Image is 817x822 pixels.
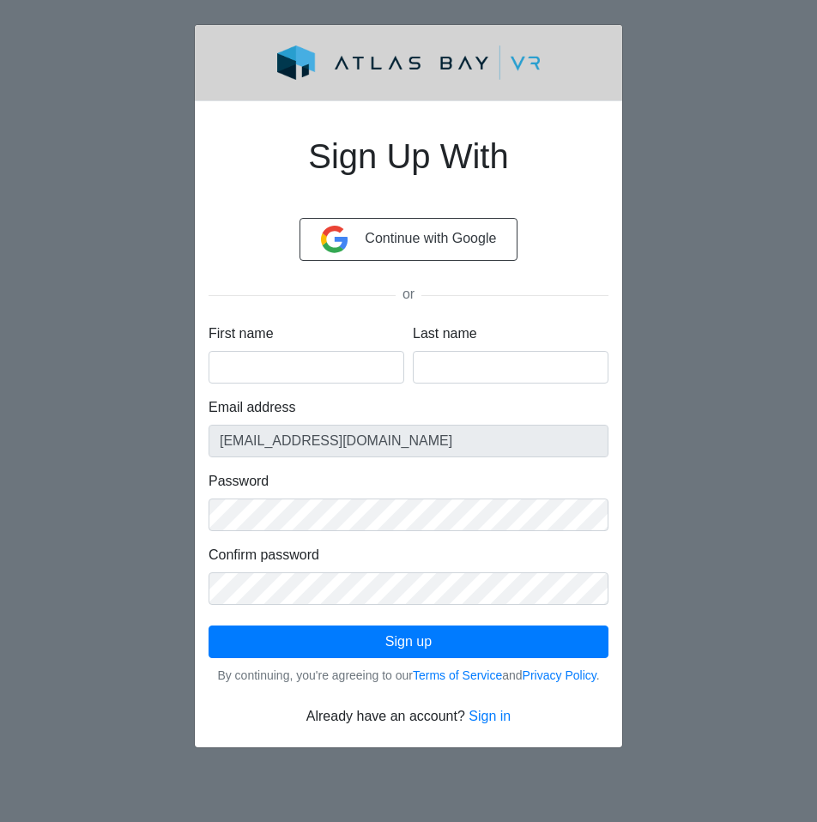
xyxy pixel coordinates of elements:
label: Password [209,471,269,492]
span: Already have an account? [306,709,465,723]
span: or [396,287,421,301]
span: Continue with Google [365,231,496,245]
a: Sign in [469,709,511,723]
iframe: Ybug feedback widget [13,788,119,822]
button: Continue with Google [300,218,518,261]
label: Confirm password [209,545,319,565]
img: logo [277,45,540,80]
label: First name [209,323,274,344]
a: Terms of Service [413,668,502,682]
label: Last name [413,323,477,344]
button: Sign up [209,626,608,658]
label: Email address [209,397,295,418]
a: Privacy Policy [523,668,596,682]
small: By continuing, you're agreeing to our and . [217,668,599,682]
h1: Sign Up With [209,115,608,218]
